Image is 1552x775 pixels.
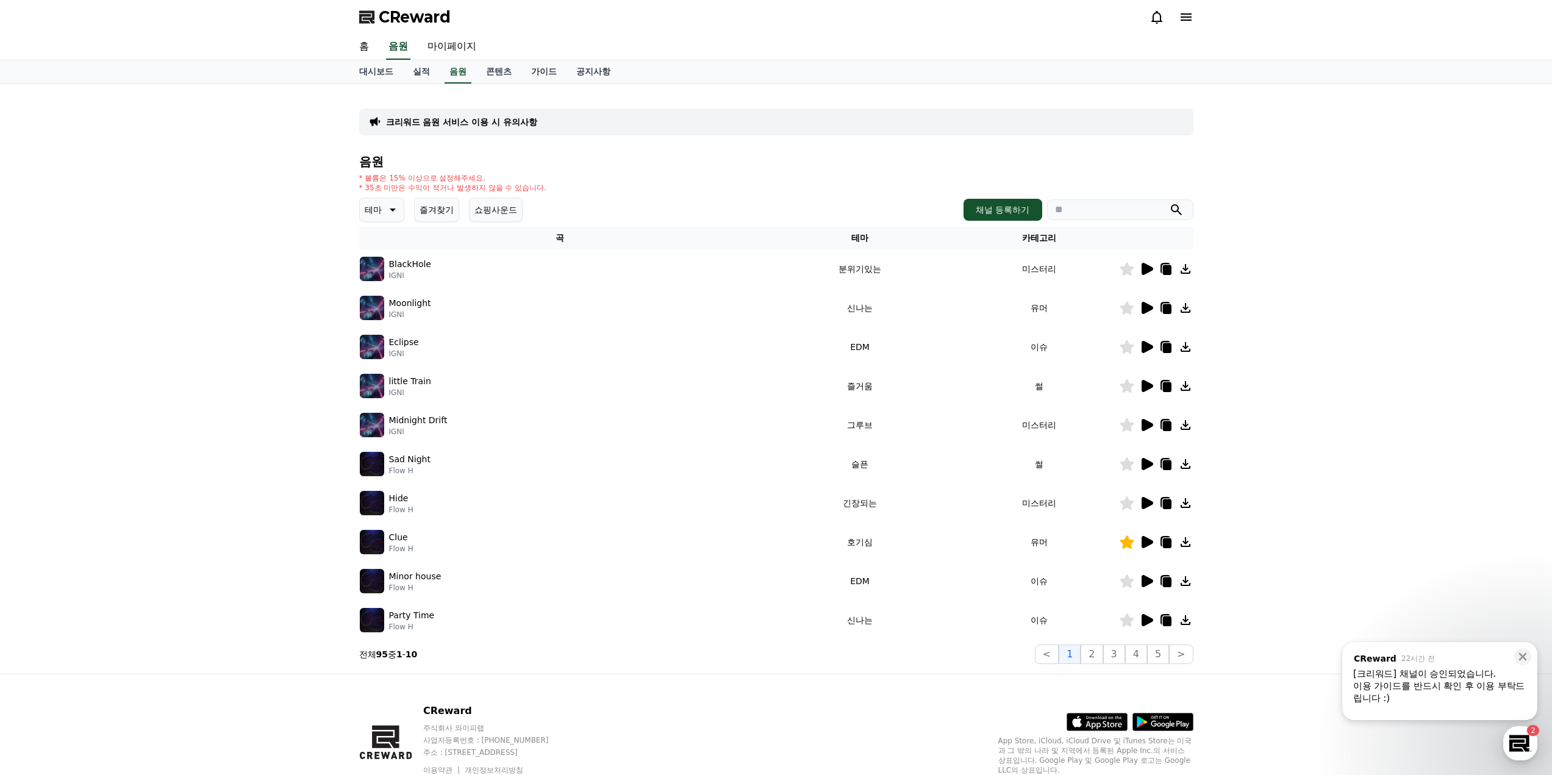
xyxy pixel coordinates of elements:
[423,766,462,774] a: 이용약관
[465,766,523,774] a: 개인정보처리방침
[423,704,572,718] p: CReward
[760,601,959,640] td: 신나는
[389,492,409,505] p: Hide
[389,453,431,466] p: Sad Night
[359,183,547,193] p: * 35초 미만은 수익이 적거나 발생하지 않을 수 있습니다.
[760,227,959,249] th: 테마
[521,60,567,84] a: 가이드
[1147,645,1169,664] button: 5
[386,34,410,60] a: 음원
[760,327,959,366] td: EDM
[376,649,388,659] strong: 95
[389,570,442,583] p: Minor house
[386,116,537,128] a: 크리워드 음원 서비스 이용 시 유의사항
[389,349,419,359] p: IGNI
[389,531,408,544] p: Clue
[403,60,440,84] a: 실적
[349,60,403,84] a: 대시보드
[360,374,384,398] img: music
[760,523,959,562] td: 호기심
[359,155,1193,168] h4: 음원
[389,310,431,320] p: IGNI
[418,34,486,60] a: 마이페이지
[469,198,523,222] button: 쇼핑사운드
[379,7,451,27] span: CReward
[389,622,435,632] p: Flow H
[959,405,1119,445] td: 미스터리
[760,249,959,288] td: 분위기있는
[360,569,384,593] img: music
[360,335,384,359] img: music
[567,60,620,84] a: 공지사항
[389,427,448,437] p: IGNI
[1125,645,1147,664] button: 4
[389,271,431,280] p: IGNI
[959,288,1119,327] td: 유머
[360,413,384,437] img: music
[389,505,413,515] p: Flow H
[959,484,1119,523] td: 미스터리
[760,288,959,327] td: 신나는
[414,198,459,222] button: 즐겨찾기
[389,375,431,388] p: little Train
[406,649,417,659] strong: 10
[959,366,1119,405] td: 썰
[1059,645,1081,664] button: 1
[760,405,959,445] td: 그루브
[389,609,435,622] p: Party Time
[423,735,572,745] p: 사업자등록번호 : [PHONE_NUMBER]
[1169,645,1193,664] button: >
[760,445,959,484] td: 슬픈
[389,466,431,476] p: Flow H
[359,227,761,249] th: 곡
[349,34,379,60] a: 홈
[423,748,572,757] p: 주소 : [STREET_ADDRESS]
[389,388,431,398] p: IGNI
[359,648,418,660] p: 전체 중 -
[964,199,1042,221] button: 채널 등록하기
[998,736,1193,775] p: App Store, iCloud, iCloud Drive 및 iTunes Store는 미국과 그 밖의 나라 및 지역에서 등록된 Apple Inc.의 서비스 상표입니다. Goo...
[365,201,382,218] p: 테마
[359,7,451,27] a: CReward
[760,484,959,523] td: 긴장되는
[445,60,471,84] a: 음원
[389,544,413,554] p: Flow H
[359,198,404,222] button: 테마
[1081,645,1103,664] button: 2
[959,445,1119,484] td: 썰
[959,523,1119,562] td: 유머
[360,530,384,554] img: music
[760,562,959,601] td: EDM
[959,249,1119,288] td: 미스터리
[389,414,448,427] p: Midnight Drift
[1035,645,1059,664] button: <
[359,173,547,183] p: * 볼륨은 15% 이상으로 설정해주세요.
[360,452,384,476] img: music
[360,608,384,632] img: music
[959,601,1119,640] td: 이슈
[389,583,442,593] p: Flow H
[1103,645,1125,664] button: 3
[959,227,1119,249] th: 카테고리
[396,649,402,659] strong: 1
[389,258,431,271] p: BlackHole
[476,60,521,84] a: 콘텐츠
[360,491,384,515] img: music
[360,296,384,320] img: music
[389,297,431,310] p: Moonlight
[959,562,1119,601] td: 이슈
[760,366,959,405] td: 즐거움
[423,723,572,733] p: 주식회사 와이피랩
[360,257,384,281] img: music
[959,327,1119,366] td: 이슈
[389,336,419,349] p: Eclipse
